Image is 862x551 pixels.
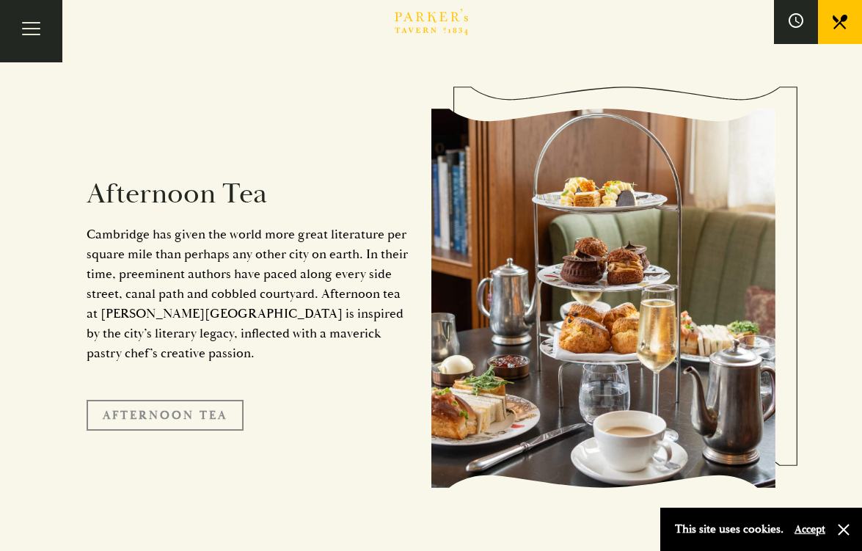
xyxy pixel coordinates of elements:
[836,522,851,537] button: Close and accept
[675,519,784,540] p: This site uses cookies.
[87,177,409,212] h2: Afternoon Tea
[795,522,825,536] button: Accept
[87,225,409,363] p: Cambridge has given the world more great literature per square mile than perhaps any other city o...
[87,400,244,431] a: Afternoon Tea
